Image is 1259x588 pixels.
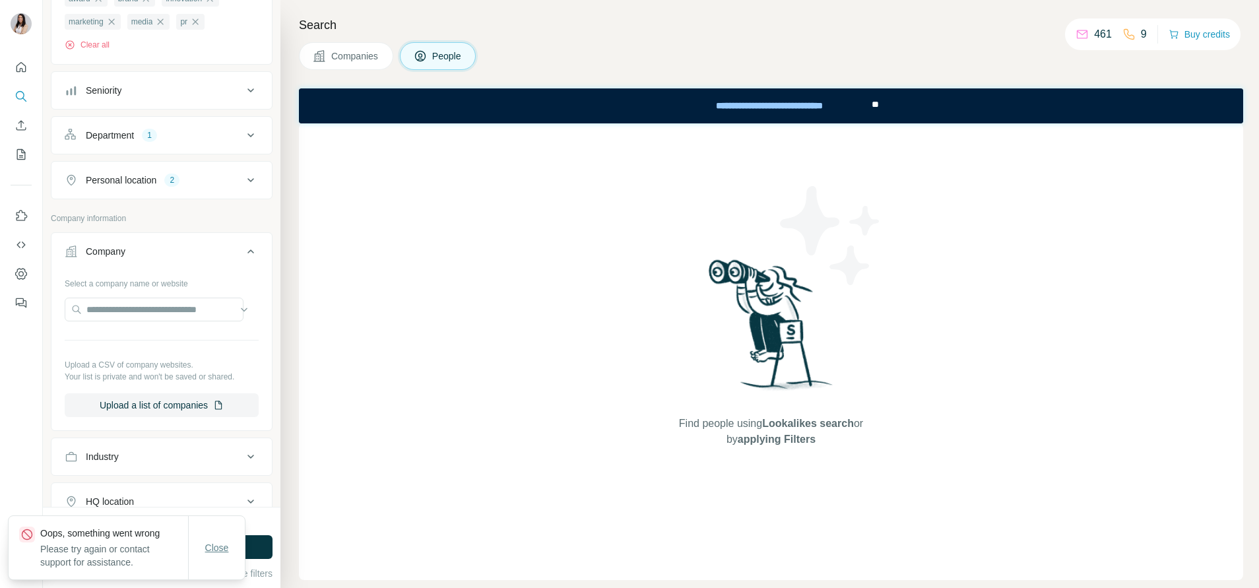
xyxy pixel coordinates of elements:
button: Company [51,236,272,273]
iframe: Banner [299,88,1243,123]
button: Enrich CSV [11,114,32,137]
p: Your list is private and won't be saved or shared. [65,371,259,383]
button: Clear all [65,39,110,51]
button: Seniority [51,75,272,106]
div: Industry [86,450,119,463]
img: Surfe Illustration - Stars [771,176,890,295]
button: Dashboard [11,262,32,286]
div: Select a company name or website [65,273,259,290]
p: Please try again or contact support for assistance. [40,542,188,569]
div: 1 [142,129,157,141]
div: Seniority [86,84,121,97]
span: Find people using or by [665,416,876,447]
span: media [131,16,153,28]
div: HQ location [86,495,134,508]
span: Companies [331,49,379,63]
p: Upload a CSV of company websites. [65,359,259,371]
button: Quick start [11,55,32,79]
button: Buy credits [1169,25,1230,44]
p: 461 [1094,26,1112,42]
span: applying Filters [738,434,816,445]
img: Avatar [11,13,32,34]
span: marketing [69,16,104,28]
span: People [432,49,463,63]
span: Lookalikes search [762,418,854,429]
button: Use Surfe API [11,233,32,257]
button: HQ location [51,486,272,517]
div: Company [86,245,125,258]
span: pr [180,16,187,28]
button: Industry [51,441,272,473]
div: Personal location [86,174,156,187]
button: Personal location2 [51,164,272,196]
p: Oops, something went wrong [40,527,188,540]
button: Close [196,536,238,560]
div: 2 [164,174,179,186]
div: Department [86,129,134,142]
span: Close [205,541,229,554]
h4: Search [299,16,1243,34]
p: Company information [51,212,273,224]
button: Upload a list of companies [65,393,259,417]
button: My lists [11,143,32,166]
img: Surfe Illustration - Woman searching with binoculars [703,256,840,403]
p: 9 [1141,26,1147,42]
button: Feedback [11,291,32,315]
button: Department1 [51,119,272,151]
button: Search [11,84,32,108]
button: Use Surfe on LinkedIn [11,204,32,228]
